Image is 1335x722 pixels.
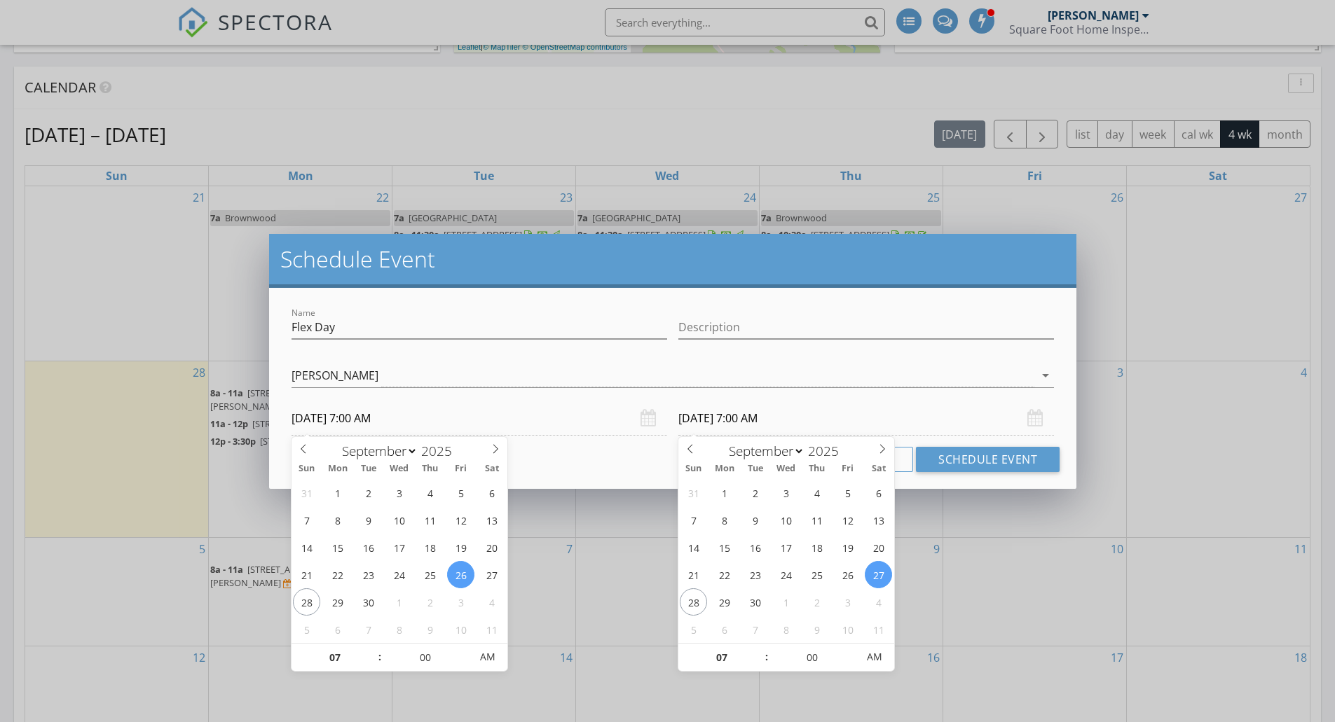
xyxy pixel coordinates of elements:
[385,561,413,588] span: September 24, 2025
[324,534,351,561] span: September 15, 2025
[741,479,769,506] span: September 2, 2025
[280,245,1065,273] h2: Schedule Event
[865,506,892,534] span: September 13, 2025
[865,534,892,561] span: September 20, 2025
[478,616,505,643] span: October 11, 2025
[680,616,707,643] span: October 5, 2025
[803,588,830,616] span: October 2, 2025
[711,561,738,588] span: September 22, 2025
[478,561,505,588] span: September 27, 2025
[324,479,351,506] span: September 1, 2025
[293,479,320,506] span: August 31, 2025
[740,464,771,473] span: Tue
[741,561,769,588] span: September 23, 2025
[863,464,894,473] span: Sat
[355,479,382,506] span: September 2, 2025
[711,588,738,616] span: September 29, 2025
[416,616,444,643] span: October 9, 2025
[478,506,505,534] span: September 13, 2025
[385,616,413,643] span: October 8, 2025
[765,643,769,671] span: :
[803,506,830,534] span: September 11, 2025
[385,588,413,616] span: October 1, 2025
[293,561,320,588] span: September 21, 2025
[741,588,769,616] span: September 30, 2025
[293,616,320,643] span: October 5, 2025
[678,464,709,473] span: Sun
[418,442,464,460] input: Year
[834,616,861,643] span: October 10, 2025
[916,447,1060,472] button: Schedule Event
[378,643,382,671] span: :
[834,534,861,561] span: September 19, 2025
[416,588,444,616] span: October 2, 2025
[447,506,474,534] span: September 12, 2025
[416,561,444,588] span: September 25, 2025
[478,479,505,506] span: September 6, 2025
[322,464,353,473] span: Mon
[711,479,738,506] span: September 1, 2025
[772,479,800,506] span: September 3, 2025
[772,506,800,534] span: September 10, 2025
[447,561,474,588] span: September 26, 2025
[803,479,830,506] span: September 4, 2025
[384,464,415,473] span: Wed
[855,643,894,671] span: Click to toggle
[802,464,833,473] span: Thu
[324,506,351,534] span: September 8, 2025
[292,464,322,473] span: Sun
[478,534,505,561] span: September 20, 2025
[477,464,507,473] span: Sat
[355,534,382,561] span: September 16, 2025
[447,479,474,506] span: September 5, 2025
[772,561,800,588] span: September 24, 2025
[803,616,830,643] span: October 9, 2025
[324,561,351,588] span: September 22, 2025
[324,616,351,643] span: October 6, 2025
[447,588,474,616] span: October 3, 2025
[834,588,861,616] span: October 3, 2025
[803,534,830,561] span: September 18, 2025
[865,588,892,616] span: October 4, 2025
[385,506,413,534] span: September 10, 2025
[680,588,707,616] span: September 28, 2025
[711,534,738,561] span: September 15, 2025
[741,506,769,534] span: September 9, 2025
[292,401,667,436] input: Select date
[709,464,740,473] span: Mon
[353,464,384,473] span: Tue
[447,534,474,561] span: September 19, 2025
[834,506,861,534] span: September 12, 2025
[741,534,769,561] span: September 16, 2025
[803,561,830,588] span: September 25, 2025
[741,616,769,643] span: October 7, 2025
[385,534,413,561] span: September 17, 2025
[865,616,892,643] span: October 11, 2025
[680,561,707,588] span: September 21, 2025
[355,506,382,534] span: September 9, 2025
[772,588,800,616] span: October 1, 2025
[680,534,707,561] span: September 14, 2025
[711,616,738,643] span: October 6, 2025
[416,506,444,534] span: September 11, 2025
[772,616,800,643] span: October 8, 2025
[680,479,707,506] span: August 31, 2025
[805,442,851,460] input: Year
[385,479,413,506] span: September 3, 2025
[834,479,861,506] span: September 5, 2025
[478,588,505,616] span: October 4, 2025
[293,534,320,561] span: September 14, 2025
[416,479,444,506] span: September 4, 2025
[865,561,892,588] span: September 27, 2025
[865,479,892,506] span: September 6, 2025
[833,464,863,473] span: Fri
[711,506,738,534] span: September 8, 2025
[447,616,474,643] span: October 10, 2025
[678,401,1054,436] input: Select date
[355,561,382,588] span: September 23, 2025
[446,464,477,473] span: Fri
[771,464,802,473] span: Wed
[324,588,351,616] span: September 29, 2025
[355,588,382,616] span: September 30, 2025
[292,369,378,382] div: [PERSON_NAME]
